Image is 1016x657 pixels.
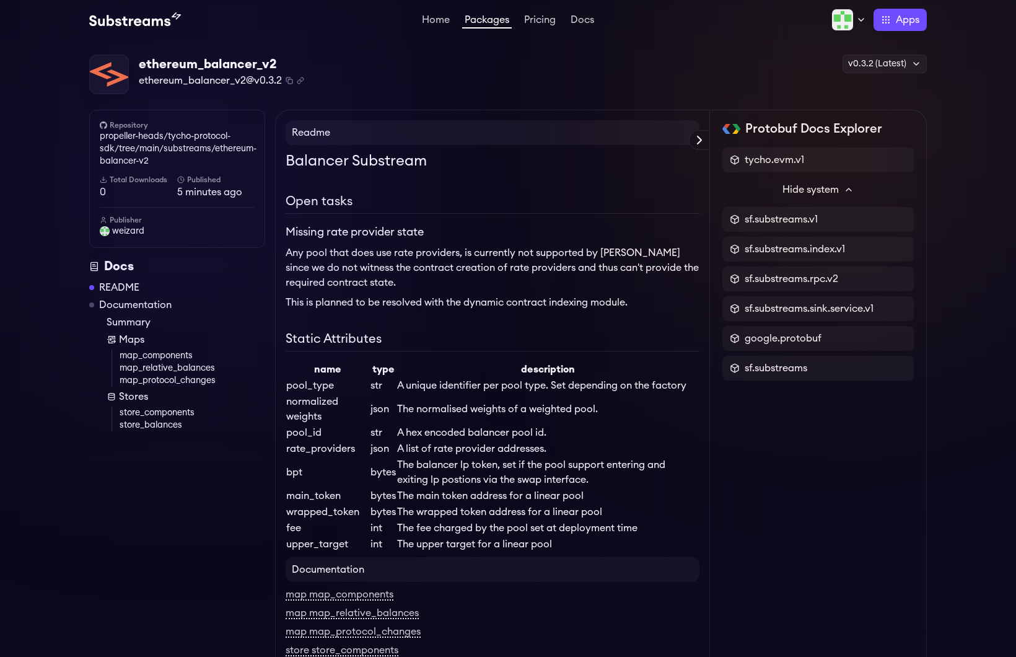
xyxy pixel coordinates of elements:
a: Docs [568,15,597,27]
td: int [370,536,396,552]
span: sf.substreams.v1 [745,212,818,227]
td: fee [286,520,370,536]
img: Protobuf [722,124,740,134]
div: ethereum_balancer_v2 [139,56,304,73]
td: normalized weights [286,394,370,425]
a: weizard [100,225,255,237]
td: bpt [286,457,370,488]
td: The main token address for a linear pool [396,488,699,504]
a: map map_components [286,589,393,601]
p: Any pool that does use rate providers, is currently not supported by [PERSON_NAME] since we do no... [286,245,699,290]
h6: Total Downloads [100,175,177,185]
a: Maps [107,332,265,347]
th: type [370,361,396,377]
span: weizard [112,225,144,237]
img: Package Logo [90,55,128,94]
td: upper_target [286,536,370,552]
img: User Avatar [100,226,110,236]
th: description [396,361,699,377]
a: store_balances [120,419,265,431]
td: json [370,441,396,457]
button: Copy .spkg link to clipboard [297,77,304,84]
td: pool_id [286,425,370,441]
td: The upper target for a linear pool [396,536,699,552]
img: github [100,121,107,129]
div: Docs [89,258,265,275]
a: Documentation [99,298,172,312]
img: Map icon [107,335,116,345]
span: Hide system [782,182,839,197]
td: bytes [370,488,396,504]
a: Stores [107,389,265,404]
td: bytes [370,457,396,488]
a: map map_protocol_changes [286,627,421,638]
td: The balancer lp token, set if the pool support entering and exiting lp postions via the swap inte... [396,457,699,488]
span: Apps [896,12,919,27]
span: 5 minutes ago [177,185,255,200]
a: Pricing [522,15,558,27]
span: ethereum_balancer_v2@v0.3.2 [139,73,282,88]
span: sf.substreams.sink.service.v1 [745,301,874,316]
span: tycho.evm.v1 [745,152,804,167]
span: 0 [100,185,177,200]
th: name [286,361,370,377]
a: map_relative_balances [120,362,265,374]
h2: Static Attributes [286,330,699,351]
h2: Protobuf Docs Explorer [745,120,882,138]
a: Packages [462,15,512,29]
img: Substream's logo [89,12,181,27]
td: int [370,520,396,536]
h4: Documentation [286,557,699,582]
td: A list of rate provider addresses. [396,441,699,457]
td: wrapped_token [286,504,370,520]
h4: Readme [286,120,699,145]
h1: Balancer Substream [286,150,699,172]
td: str [370,377,396,394]
button: Hide system [722,177,914,202]
a: store store_components [286,645,398,656]
h6: Repository [100,120,255,130]
a: map_protocol_changes [120,374,265,387]
span: sf.substreams.rpc.v2 [745,271,838,286]
p: This is planned to be resolved with the dynamic contract indexing module. [286,295,699,310]
a: Summary [107,315,265,330]
button: Copy package name and version [286,77,293,84]
img: Store icon [107,392,116,402]
td: pool_type [286,377,370,394]
span: sf.substreams.index.v1 [745,242,845,257]
td: rate_providers [286,441,370,457]
td: A unique identifier per pool type. Set depending on the factory [396,377,699,394]
a: Home [419,15,452,27]
a: map_components [120,350,265,362]
h6: Publisher [100,215,255,225]
a: map map_relative_balances [286,608,419,619]
td: The wrapped token address for a linear pool [396,504,699,520]
span: sf.substreams [745,361,807,376]
a: README [99,280,139,295]
td: bytes [370,504,396,520]
a: store_components [120,407,265,419]
td: main_token [286,488,370,504]
h6: Published [177,175,255,185]
div: v0.3.2 (Latest) [843,55,927,73]
span: google.protobuf [745,331,821,346]
img: Profile [831,9,854,31]
h2: Open tasks [286,192,699,214]
td: The fee charged by the pool set at deployment time [396,520,699,536]
a: propeller-heads/tycho-protocol-sdk/tree/main/substreams/ethereum-balancer-v2 [100,130,255,167]
td: A hex encoded balancer pool id. [396,425,699,441]
td: json [370,394,396,425]
td: str [370,425,396,441]
td: The normalised weights of a weighted pool. [396,394,699,425]
h3: Missing rate provider state [286,224,699,240]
